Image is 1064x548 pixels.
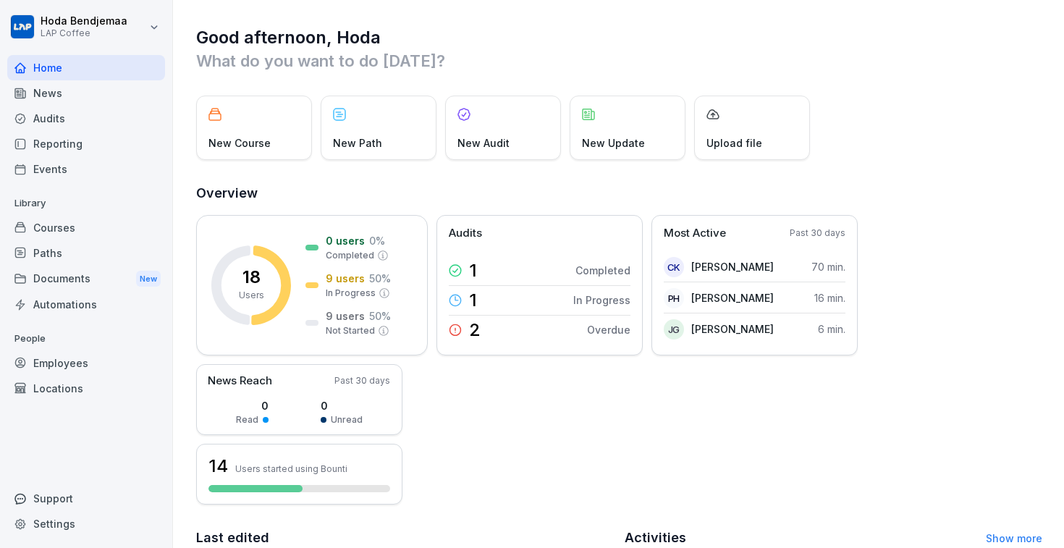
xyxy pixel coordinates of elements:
p: What do you want to do [DATE]? [196,49,1042,72]
p: 0 % [369,233,385,248]
p: 50 % [369,271,391,286]
h2: Overview [196,183,1042,203]
a: Settings [7,511,165,536]
p: Users started using Bounti [235,463,347,474]
p: 9 users [326,308,365,324]
a: Show more [986,532,1042,544]
h3: 14 [208,454,228,479]
p: Past 30 days [334,374,390,387]
p: 2 [469,321,481,339]
p: 0 users [326,233,365,248]
p: 9 users [326,271,365,286]
p: New Audit [457,135,510,151]
p: Users [239,289,264,302]
p: Completed [326,249,374,262]
p: New Path [333,135,382,151]
h2: Activities [625,528,686,548]
p: Past 30 days [790,227,845,240]
p: Completed [575,263,630,278]
p: 1 [469,292,477,309]
div: New [136,271,161,287]
p: Audits [449,225,482,242]
a: Employees [7,350,165,376]
a: Locations [7,376,165,401]
p: Library [7,192,165,215]
a: Home [7,55,165,80]
p: Not Started [326,324,375,337]
p: Overdue [587,322,630,337]
p: 70 min. [811,259,845,274]
p: 1 [469,262,477,279]
p: Most Active [664,225,726,242]
a: Paths [7,240,165,266]
p: [PERSON_NAME] [691,259,774,274]
div: PH [664,288,684,308]
a: News [7,80,165,106]
p: 18 [242,269,261,286]
p: New Update [582,135,645,151]
a: Reporting [7,131,165,156]
p: 0 [321,398,363,413]
a: Courses [7,215,165,240]
p: 0 [236,398,269,413]
a: Audits [7,106,165,131]
p: News Reach [208,373,272,389]
div: Documents [7,266,165,292]
p: New Course [208,135,271,151]
a: DocumentsNew [7,266,165,292]
h1: Good afternoon, Hoda [196,26,1042,49]
div: CK [664,257,684,277]
p: 16 min. [814,290,845,305]
h2: Last edited [196,528,615,548]
p: Hoda Bendjemaa [41,15,127,28]
div: Support [7,486,165,511]
div: JG [664,319,684,340]
p: Upload file [706,135,762,151]
p: 6 min. [818,321,845,337]
p: [PERSON_NAME] [691,290,774,305]
p: In Progress [326,287,376,300]
a: Automations [7,292,165,317]
p: In Progress [573,292,630,308]
p: Read [236,413,258,426]
a: Events [7,156,165,182]
p: LAP Coffee [41,28,127,38]
p: Unread [331,413,363,426]
p: [PERSON_NAME] [691,321,774,337]
p: People [7,327,165,350]
p: 50 % [369,308,391,324]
